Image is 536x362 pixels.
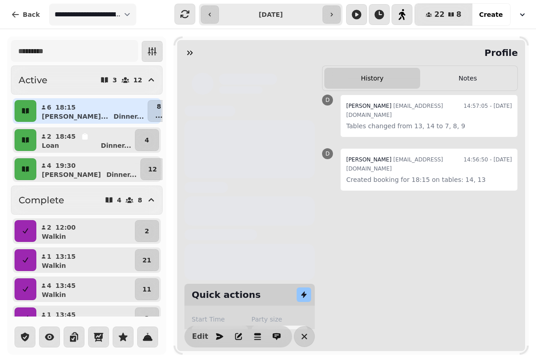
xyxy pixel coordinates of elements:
[42,141,59,150] p: Loan
[11,65,163,95] button: Active312
[46,161,52,170] p: 4
[134,77,142,83] p: 12
[135,129,159,151] button: 4
[479,11,503,18] span: Create
[434,11,444,18] span: 22
[42,261,66,270] p: Walkin
[420,68,516,89] button: Notes
[46,132,52,141] p: 2
[346,156,392,163] span: [PERSON_NAME]
[55,161,76,170] p: 19:30
[55,310,76,319] p: 13:45
[346,154,456,174] div: [EMAIL_ADDRESS][DOMAIN_NAME]
[155,111,163,120] p: ...
[46,223,52,232] p: 2
[457,11,462,18] span: 8
[19,74,47,86] h2: Active
[481,46,518,59] h2: Profile
[19,194,64,206] h2: Complete
[155,102,163,111] p: 8
[135,307,159,329] button: 3
[42,232,66,241] p: Walkin
[195,333,206,340] span: Edit
[326,151,330,156] span: D
[55,103,76,112] p: 18:15
[38,129,133,151] button: 218:45LoanDinner...
[192,315,248,324] label: Start Time
[42,290,66,299] p: Walkin
[135,220,159,242] button: 2
[101,141,131,150] p: Dinner ...
[140,158,164,180] button: 12
[42,112,108,121] p: [PERSON_NAME]...
[46,252,52,261] p: 1
[191,327,209,346] button: Edit
[46,103,52,112] p: 6
[4,4,47,25] button: Back
[46,281,52,290] p: 4
[38,307,133,329] button: 113:45
[38,100,146,122] button: 618:15[PERSON_NAME]...Dinner...
[38,220,133,242] button: 212:00Walkin
[135,249,159,271] button: 21
[148,100,170,122] button: 8...
[55,132,76,141] p: 18:45
[346,174,512,185] p: Created booking for 18:15 on tables: 14, 13
[117,197,122,203] p: 4
[38,249,133,271] button: 113:15Walkin
[346,101,456,121] div: [EMAIL_ADDRESS][DOMAIN_NAME]
[145,226,149,236] p: 2
[135,278,159,300] button: 11
[55,281,76,290] p: 13:45
[252,315,308,324] label: Party size
[326,97,330,103] span: D
[464,154,512,174] time: 14:56:50 - [DATE]
[23,11,40,18] span: Back
[114,112,144,121] p: Dinner ...
[106,170,137,179] p: Dinner ...
[324,68,420,89] button: History
[11,186,163,215] button: Complete48
[55,252,76,261] p: 13:15
[143,256,151,265] p: 21
[192,288,261,301] h2: Quick actions
[55,223,76,232] p: 12:00
[138,197,142,203] p: 8
[464,101,512,121] time: 14:57:05 - [DATE]
[145,314,149,323] p: 3
[346,103,392,109] span: [PERSON_NAME]
[472,4,510,25] button: Create
[346,121,512,131] p: Tables changed from 13, 14 to 7, 8, 9
[38,158,139,180] button: 419:30[PERSON_NAME]Dinner...
[148,165,157,174] p: 12
[38,278,133,300] button: 413:45Walkin
[42,170,101,179] p: [PERSON_NAME]
[145,136,149,145] p: 4
[46,310,52,319] p: 1
[113,77,117,83] p: 3
[415,4,472,25] button: 228
[143,285,151,294] p: 11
